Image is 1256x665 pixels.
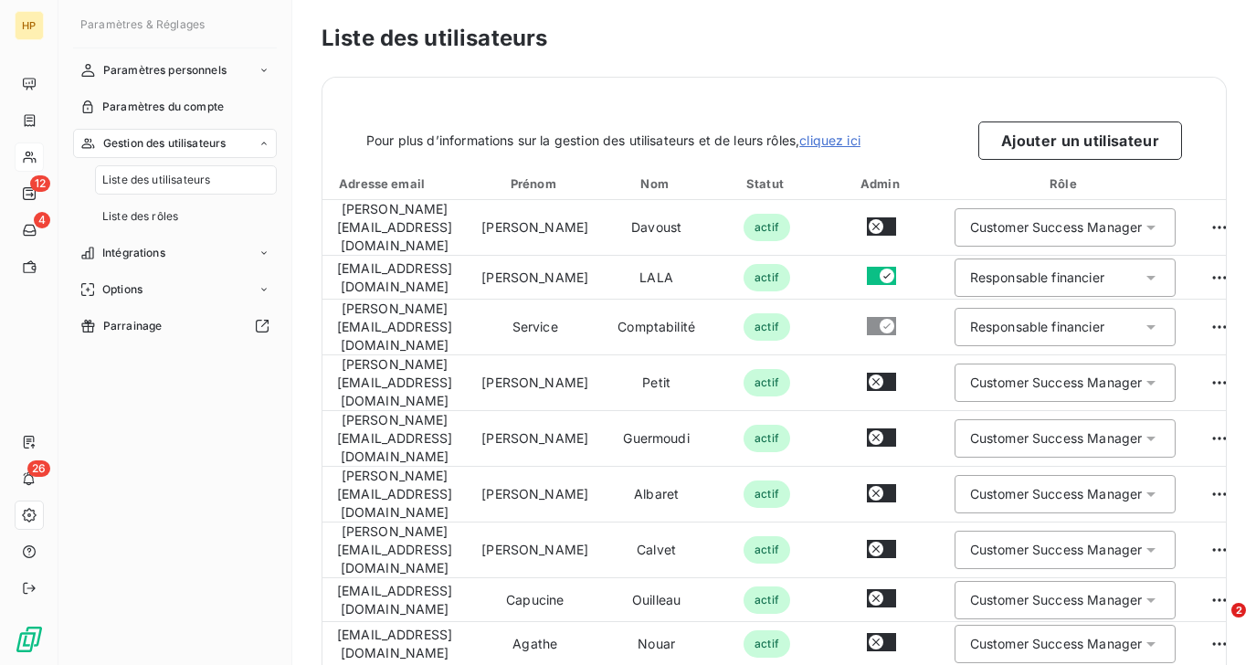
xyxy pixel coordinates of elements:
div: Customer Success Manager [970,218,1143,237]
td: [PERSON_NAME][EMAIL_ADDRESS][DOMAIN_NAME] [322,411,467,467]
span: actif [744,425,790,452]
th: Toggle SortBy [603,167,710,200]
span: Pour plus d’informations sur la gestion des utilisateurs et de leurs rôles, [366,132,860,150]
span: actif [744,630,790,658]
span: actif [744,480,790,508]
th: Toggle SortBy [710,167,824,200]
div: Customer Success Manager [970,485,1143,503]
td: Ouilleau [603,578,710,622]
td: [PERSON_NAME][EMAIL_ADDRESS][DOMAIN_NAME] [322,355,467,411]
td: Petit [603,355,710,411]
div: Responsable financier [970,269,1104,287]
span: actif [744,586,790,614]
td: Capucine [467,578,603,622]
span: actif [744,313,790,341]
a: cliquez ici [799,132,860,148]
td: [PERSON_NAME] [467,256,603,300]
div: Prénom [470,174,599,193]
td: [EMAIL_ADDRESS][DOMAIN_NAME] [322,578,467,622]
td: [PERSON_NAME] [467,467,603,522]
div: Customer Success Manager [970,374,1143,392]
td: [PERSON_NAME][EMAIL_ADDRESS][DOMAIN_NAME] [322,467,467,522]
div: Customer Success Manager [970,635,1143,653]
div: Customer Success Manager [970,591,1143,609]
span: 4 [34,212,50,228]
span: Gestion des utilisateurs [103,135,227,152]
td: [PERSON_NAME][EMAIL_ADDRESS][DOMAIN_NAME] [322,300,467,355]
td: Calvet [603,522,710,578]
div: HP [15,11,44,40]
td: Albaret [603,467,710,522]
span: actif [744,536,790,564]
span: 2 [1231,603,1246,617]
td: [PERSON_NAME] [467,200,603,256]
span: 26 [27,460,50,477]
a: Parrainage [73,311,277,341]
span: actif [744,369,790,396]
td: Davoust [603,200,710,256]
span: Liste des rôles [102,208,178,225]
div: Statut [713,174,820,193]
td: [EMAIL_ADDRESS][DOMAIN_NAME] [322,256,467,300]
td: [PERSON_NAME] [467,522,603,578]
iframe: Intercom live chat [1194,603,1238,647]
span: Liste des utilisateurs [102,172,210,188]
span: 12 [30,175,50,192]
td: LALA [603,256,710,300]
td: [PERSON_NAME] [467,411,603,467]
h3: Liste des utilisateurs [322,22,1227,55]
div: Rôle [944,174,1187,193]
span: actif [744,214,790,241]
span: Options [102,281,142,298]
div: Adresse email [326,174,463,193]
img: Logo LeanPay [15,625,44,654]
td: [PERSON_NAME] [467,355,603,411]
td: Guermoudi [603,411,710,467]
a: Liste des utilisateurs [95,165,277,195]
span: Paramètres du compte [102,99,224,115]
span: Paramètres personnels [103,62,227,79]
button: Ajouter un utilisateur [978,121,1182,160]
td: [PERSON_NAME][EMAIL_ADDRESS][DOMAIN_NAME] [322,522,467,578]
th: Toggle SortBy [322,167,467,200]
th: Toggle SortBy [467,167,603,200]
span: actif [744,264,790,291]
div: Nom [607,174,706,193]
span: Intégrations [102,245,165,261]
td: Comptabilité [603,300,710,355]
td: Service [467,300,603,355]
div: Customer Success Manager [970,429,1143,448]
a: Paramètres du compte [73,92,277,121]
div: Responsable financier [970,318,1104,336]
div: Customer Success Manager [970,541,1143,559]
a: Liste des rôles [95,202,277,231]
div: Admin [828,174,936,193]
td: [PERSON_NAME][EMAIL_ADDRESS][DOMAIN_NAME] [322,200,467,256]
span: Parrainage [103,318,163,334]
span: Paramètres & Réglages [80,17,205,31]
